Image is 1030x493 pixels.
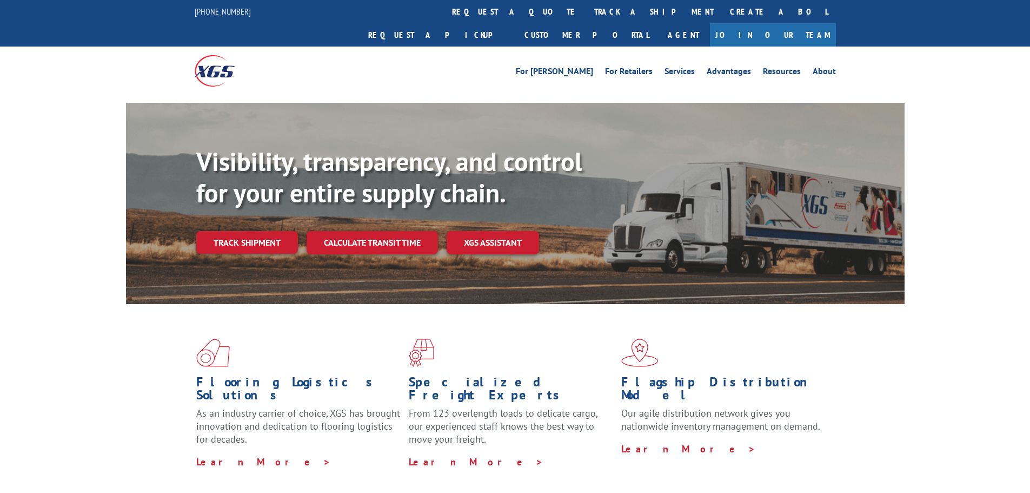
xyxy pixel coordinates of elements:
a: Learn More > [409,456,543,468]
span: As an industry carrier of choice, XGS has brought innovation and dedication to flooring logistics... [196,407,400,445]
a: XGS ASSISTANT [447,231,539,254]
p: From 123 overlength loads to delicate cargo, our experienced staff knows the best way to move you... [409,407,613,455]
img: xgs-icon-flagship-distribution-model-red [621,339,659,367]
h1: Specialized Freight Experts [409,376,613,407]
img: xgs-icon-total-supply-chain-intelligence-red [196,339,230,367]
a: Join Our Team [710,23,836,47]
a: [PHONE_NUMBER] [195,6,251,17]
a: For Retailers [605,67,653,79]
a: Resources [763,67,801,79]
h1: Flooring Logistics Solutions [196,376,401,407]
img: xgs-icon-focused-on-flooring-red [409,339,434,367]
span: Our agile distribution network gives you nationwide inventory management on demand. [621,407,820,432]
a: Agent [657,23,710,47]
a: Track shipment [196,231,298,254]
a: About [813,67,836,79]
a: Request a pickup [360,23,516,47]
a: Learn More > [196,456,331,468]
a: Calculate transit time [307,231,438,254]
h1: Flagship Distribution Model [621,376,826,407]
a: For [PERSON_NAME] [516,67,593,79]
a: Customer Portal [516,23,657,47]
a: Advantages [707,67,751,79]
a: Learn More > [621,443,756,455]
b: Visibility, transparency, and control for your entire supply chain. [196,144,582,209]
a: Services [664,67,695,79]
